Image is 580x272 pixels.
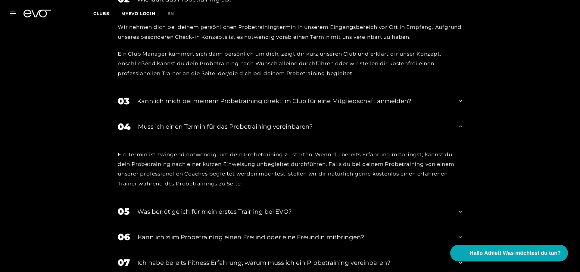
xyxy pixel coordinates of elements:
[118,120,130,133] div: 04
[93,11,109,16] span: Clubs
[118,94,129,108] div: 03
[118,256,130,269] div: 07
[137,207,451,216] div: Was benötige ich für mein erstes Training bei EVO?
[167,11,174,16] span: en
[121,11,155,16] a: MYEVO LOGIN
[118,22,462,42] div: Wir nehmen dich bei deinem persönlichen Probetrainingtermin in unserem Eingangsbereich vor Ort in...
[138,122,451,131] div: Muss ich einen Termin für das Probetraining vereinbaren?
[118,230,130,244] div: 06
[138,233,451,242] div: Kann ich zum Probetraining einen Freund oder eine Freundin mitbringen?
[118,205,130,218] div: 05
[137,96,451,105] div: Kann ich mich bei meinem Probetraining direkt im Club für eine Mitgliedschaft anmelden?
[450,245,568,261] button: Hallo Athlet! Was möchtest du tun?
[118,150,462,188] div: Ein Termin ist zwingend notwendig, um dein Probetraining zu starten. Wenn du bereits Erfahrung mi...
[118,49,462,78] div: Ein Club Manager kümmert sich dann persönlich um dich, zeigt dir kurz unseren Club und erklärt di...
[93,11,121,16] a: Clubs
[469,249,561,257] span: Hallo Athlet! Was möchtest du tun?
[137,258,451,267] div: Ich habe bereits Fitness Erfahrung, warum muss ich ein Probetraining vereinbaren?
[167,10,181,17] a: en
